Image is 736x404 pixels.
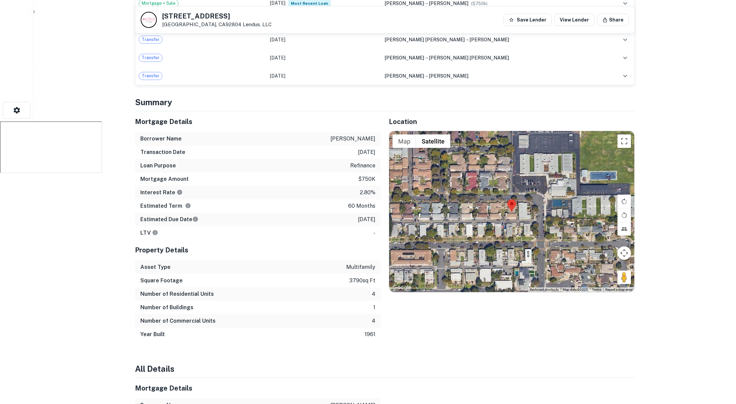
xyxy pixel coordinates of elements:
[372,290,375,298] p: 4
[177,189,183,195] svg: The interest rates displayed on the website are for informational purposes only and may be report...
[135,245,381,255] h5: Property Details
[360,189,375,197] p: 2.80%
[384,36,600,43] div: →
[384,37,465,42] span: [PERSON_NAME] [PERSON_NAME]
[372,317,375,325] p: 4
[358,215,375,224] p: [DATE]
[140,135,182,143] h6: Borrower Name
[267,49,381,67] td: [DATE]
[139,54,162,61] span: Transfer
[619,70,631,82] button: expand row
[619,52,631,64] button: expand row
[135,363,635,375] h4: All Details
[139,73,162,79] span: Transfer
[563,288,588,291] span: Map data ©2025
[140,330,165,338] h6: Year Built
[373,304,375,312] p: 1
[617,195,631,208] button: Rotate map clockwise
[243,22,272,27] a: Lendus, LLC
[135,383,381,393] h5: Mortgage Details
[617,246,631,260] button: Map camera controls
[350,162,375,170] p: refinance
[389,117,635,127] h5: Location
[139,36,162,43] span: Transfer
[391,283,413,292] a: Open this area in Google Maps (opens a new window)
[267,67,381,85] td: [DATE]
[530,287,559,292] button: Keyboard shortcuts
[617,222,631,236] button: Tilt map
[267,31,381,49] td: [DATE]
[346,263,375,271] p: multifamily
[358,148,375,156] p: [DATE]
[365,330,375,338] p: 1961
[140,317,216,325] h6: Number of Commercial Units
[384,55,424,60] span: [PERSON_NAME]
[429,55,509,60] span: [PERSON_NAME] [PERSON_NAME]
[617,134,631,148] button: Toggle fullscreen view
[330,135,375,143] p: [PERSON_NAME]
[140,290,214,298] h6: Number of Residential Units
[140,148,185,156] h6: Transaction Date
[140,175,189,183] h6: Mortgage Amount
[185,203,191,209] svg: Term is based on a standard schedule for this type of loan.
[429,73,468,79] span: [PERSON_NAME]
[348,202,375,210] p: 60 months
[135,117,381,127] h5: Mortgage Details
[384,72,600,80] div: →
[384,73,424,79] span: [PERSON_NAME]
[152,230,158,236] svg: LTVs displayed on the website are for informational purposes only and may be reported incorrectly...
[373,229,375,237] p: -
[391,283,413,292] img: Google
[592,288,601,291] a: Terms (opens in new tab)
[429,1,468,6] span: [PERSON_NAME]
[471,1,488,6] span: ($ 750k )
[140,229,158,237] h6: LTV
[358,175,375,183] p: $750k
[135,96,635,108] h4: Summary
[469,37,509,42] span: [PERSON_NAME]
[384,1,424,6] span: [PERSON_NAME]
[605,288,632,291] a: Report a map error
[192,216,198,222] svg: Estimate is based on a standard schedule for this type of loan.
[702,350,736,382] iframe: Chat Widget
[619,34,631,45] button: expand row
[140,162,176,170] h6: Loan Purpose
[140,277,183,285] h6: Square Footage
[617,208,631,222] button: Rotate map counterclockwise
[140,304,193,312] h6: Number of Buildings
[140,189,183,197] h6: Interest Rate
[162,13,272,19] h5: [STREET_ADDRESS]
[140,202,191,210] h6: Estimated Term
[140,215,198,224] h6: Estimated Due Date
[416,134,450,148] button: Show satellite imagery
[140,263,171,271] h6: Asset Type
[617,271,631,284] button: Drag Pegman onto the map to open Street View
[597,14,629,26] button: Share
[349,277,375,285] p: 3790 sq ft
[162,22,272,28] p: [GEOGRAPHIC_DATA], CA92804
[554,14,594,26] a: View Lender
[503,14,552,26] button: Save Lender
[384,54,600,62] div: →
[393,134,416,148] button: Show street map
